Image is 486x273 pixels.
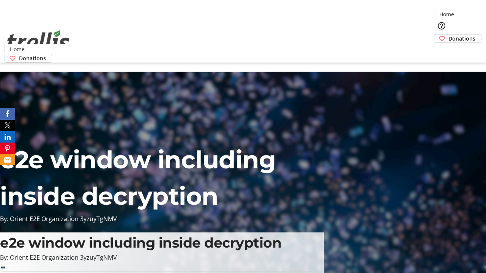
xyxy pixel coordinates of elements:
span: Home [439,10,454,18]
a: Donations [5,54,52,63]
a: Donations [434,34,481,43]
img: Orient E2E Organization 3yzuyTgNMV's Logo [5,22,72,60]
span: Home [10,45,25,53]
a: Home [434,10,459,18]
button: Help [434,18,449,33]
span: Donations [448,35,475,42]
span: Donations [19,54,46,62]
a: Home [5,45,29,53]
button: Cart [434,43,449,58]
